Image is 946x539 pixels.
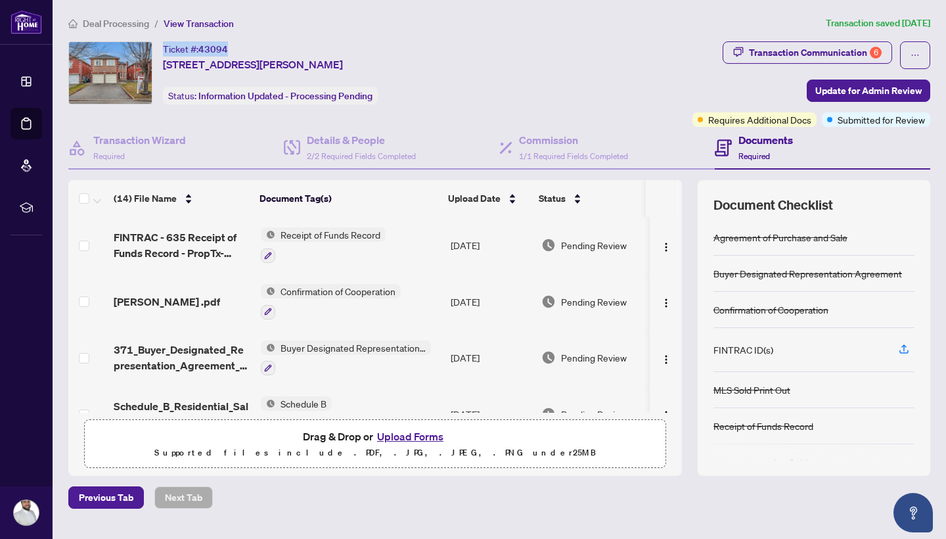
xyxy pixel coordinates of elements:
[154,486,213,509] button: Next Tab
[713,196,833,214] span: Document Checklist
[11,10,42,34] img: logo
[14,500,39,525] img: Profile Icon
[163,57,343,72] span: [STREET_ADDRESS][PERSON_NAME]
[108,180,254,217] th: (14) File Name
[656,404,677,425] button: Logo
[870,47,882,59] div: 6
[713,266,902,281] div: Buyer Designated Representation Agreement
[519,151,628,161] span: 1/1 Required Fields Completed
[254,180,443,217] th: Document Tag(s)
[713,302,828,317] div: Confirmation of Cooperation
[815,80,922,101] span: Update for Admin Review
[114,398,250,430] span: Schedule_B_Residential_Sale_105_REVISED_APRIL_2024_RBC.pdf
[68,19,78,28] span: home
[114,191,177,206] span: (14) File Name
[661,242,671,252] img: Logo
[261,396,332,432] button: Status IconSchedule B
[713,383,790,397] div: MLS Sold Print Out
[749,42,882,63] div: Transaction Communication
[85,420,665,469] span: Drag & Drop orUpload FormsSupported files include .PDF, .JPG, .JPEG, .PNG under25MB
[261,340,275,355] img: Status Icon
[68,486,144,509] button: Previous Tab
[275,340,431,355] span: Buyer Designated Representation Agreement
[448,191,501,206] span: Upload Date
[79,487,133,508] span: Previous Tab
[114,294,220,310] span: [PERSON_NAME] .pdf
[541,350,556,365] img: Document Status
[713,230,847,245] div: Agreement of Purchase and Sale
[561,350,627,365] span: Pending Review
[198,43,228,55] span: 43094
[114,342,250,373] span: 371_Buyer_Designated_Representation_Agreement_-_PropTx-[PERSON_NAME]-3.pdf
[93,151,125,161] span: Required
[261,340,431,376] button: Status IconBuyer Designated Representation Agreement
[445,217,536,273] td: [DATE]
[561,407,627,421] span: Pending Review
[261,284,275,298] img: Status Icon
[445,273,536,330] td: [DATE]
[807,80,930,102] button: Update for Admin Review
[443,180,533,217] th: Upload Date
[114,229,250,261] span: FINTRAC - 635 Receipt of Funds Record - PropTx-OREA_[DATE] 07_06_30.pdf
[713,419,813,433] div: Receipt of Funds Record
[519,132,628,148] h4: Commission
[198,90,372,102] span: Information Updated - Processing Pending
[541,238,556,252] img: Document Status
[93,445,658,461] p: Supported files include .PDF, .JPG, .JPEG, .PNG under 25 MB
[445,330,536,387] td: [DATE]
[307,132,416,148] h4: Details & People
[656,347,677,368] button: Logo
[656,291,677,312] button: Logo
[911,51,920,60] span: ellipsis
[261,227,386,263] button: Status IconReceipt of Funds Record
[561,238,627,252] span: Pending Review
[661,354,671,365] img: Logo
[261,284,401,319] button: Status IconConfirmation of Cooperation
[163,87,378,105] div: Status:
[275,284,401,298] span: Confirmation of Cooperation
[164,18,234,30] span: View Transaction
[713,342,773,357] div: FINTRAC ID(s)
[708,112,811,127] span: Requires Additional Docs
[275,396,332,411] span: Schedule B
[261,227,275,242] img: Status Icon
[303,428,447,445] span: Drag & Drop or
[541,294,556,309] img: Document Status
[838,112,925,127] span: Submitted for Review
[307,151,416,161] span: 2/2 Required Fields Completed
[656,235,677,256] button: Logo
[154,16,158,31] li: /
[93,132,186,148] h4: Transaction Wizard
[826,16,930,31] article: Transaction saved [DATE]
[893,493,933,532] button: Open asap
[163,41,228,57] div: Ticket #:
[533,180,646,217] th: Status
[723,41,892,64] button: Transaction Communication6
[661,410,671,421] img: Logo
[69,42,152,104] img: IMG-W12138269_1.jpg
[738,151,770,161] span: Required
[261,396,275,411] img: Status Icon
[373,428,447,445] button: Upload Forms
[83,18,149,30] span: Deal Processing
[539,191,566,206] span: Status
[661,298,671,308] img: Logo
[738,132,793,148] h4: Documents
[445,386,536,442] td: [DATE]
[561,294,627,309] span: Pending Review
[275,227,386,242] span: Receipt of Funds Record
[541,407,556,421] img: Document Status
